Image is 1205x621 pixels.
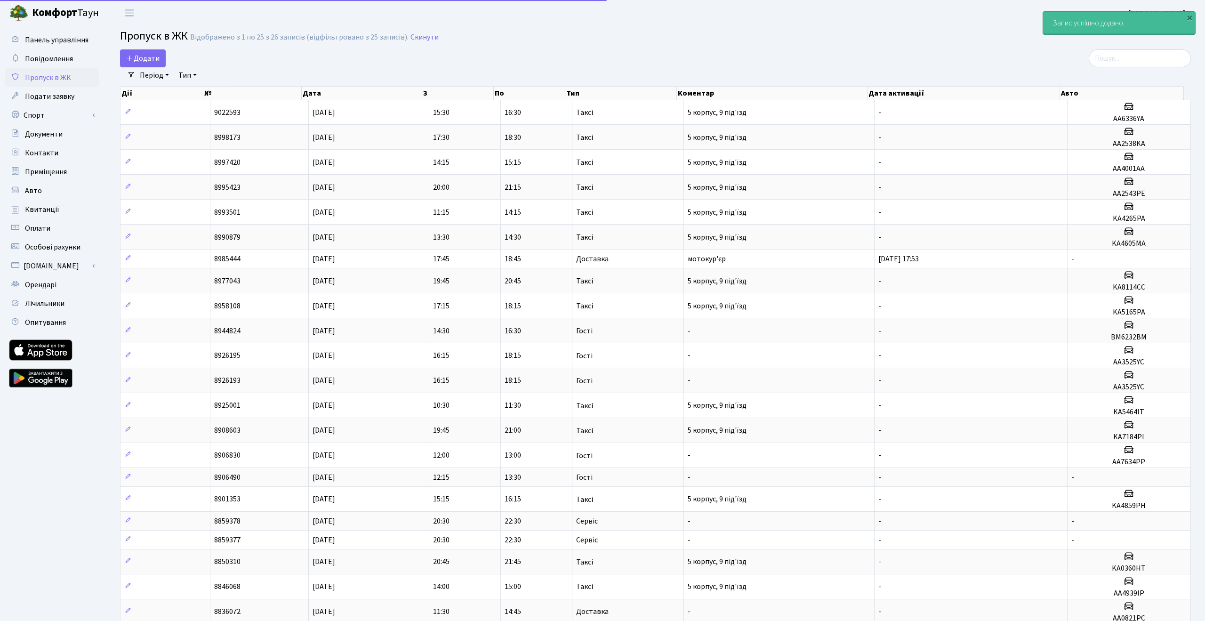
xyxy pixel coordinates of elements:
[878,351,881,361] span: -
[214,426,241,436] span: 8908603
[433,107,450,118] span: 15:30
[505,326,521,336] span: 16:30
[313,472,335,483] span: [DATE]
[214,182,241,193] span: 8995423
[576,255,609,263] span: Доставка
[433,376,450,386] span: 16:15
[688,276,747,286] span: 5 корпус, 9 під'їзд
[25,223,50,234] span: Оплати
[1071,564,1187,573] h5: KA0360HT
[688,581,747,592] span: 5 корпус, 9 під'їзд
[1071,139,1187,148] h5: AA2538KA
[878,401,881,411] span: -
[433,426,450,436] span: 19:45
[136,67,173,83] a: Період
[688,494,747,505] span: 5 корпус, 9 під'їзд
[313,207,335,218] span: [DATE]
[214,351,241,361] span: 8926195
[214,254,241,264] span: 8985444
[214,401,241,411] span: 8925001
[5,68,99,87] a: Пропуск в ЖК
[313,376,335,386] span: [DATE]
[576,234,593,241] span: Таксі
[313,426,335,436] span: [DATE]
[505,301,521,311] span: 18:15
[25,242,80,252] span: Особові рахунки
[576,608,609,615] span: Доставка
[688,157,747,168] span: 5 корпус, 9 під'їзд
[505,157,521,168] span: 15:15
[32,5,99,21] span: Таун
[878,472,881,483] span: -
[313,401,335,411] span: [DATE]
[433,232,450,242] span: 13:30
[313,157,335,168] span: [DATE]
[5,200,99,219] a: Квитанції
[505,516,521,526] span: 22:30
[576,517,598,525] span: Сервіс
[120,87,203,100] th: Дії
[576,302,593,310] span: Таксі
[433,351,450,361] span: 16:15
[433,557,450,567] span: 20:45
[878,276,881,286] span: -
[313,132,335,143] span: [DATE]
[5,87,99,106] a: Подати заявку
[878,182,881,193] span: -
[214,107,241,118] span: 9022593
[1071,408,1187,417] h5: KA5464IT
[878,494,881,505] span: -
[576,134,593,141] span: Таксі
[576,402,593,410] span: Таксі
[214,516,241,526] span: 8859378
[5,125,99,144] a: Документи
[433,606,450,617] span: 11:30
[878,157,881,168] span: -
[878,451,881,461] span: -
[505,207,521,218] span: 14:15
[878,132,881,143] span: -
[25,54,73,64] span: Повідомлення
[214,326,241,336] span: 8944824
[878,232,881,242] span: -
[433,494,450,505] span: 15:15
[878,557,881,567] span: -
[878,516,881,526] span: -
[433,301,450,311] span: 17:15
[1128,8,1194,18] b: [PERSON_NAME] В.
[505,351,521,361] span: 18:15
[1071,239,1187,248] h5: KA4605MA
[688,254,726,264] span: мотокур'єр
[126,53,160,64] span: Додати
[313,276,335,286] span: [DATE]
[25,148,58,158] span: Контакти
[505,254,521,264] span: 18:45
[505,451,521,461] span: 13:00
[214,606,241,617] span: 8836072
[688,351,691,361] span: -
[313,557,335,567] span: [DATE]
[25,185,42,196] span: Авто
[214,276,241,286] span: 8977043
[868,87,1060,100] th: Дата активації
[1071,433,1187,442] h5: KA7184PI
[313,232,335,242] span: [DATE]
[688,426,747,436] span: 5 корпус, 9 під'їзд
[175,67,201,83] a: Тип
[25,298,64,309] span: Лічильники
[505,606,521,617] span: 14:45
[1071,501,1187,510] h5: KA4859PH
[5,106,99,125] a: Спорт
[313,581,335,592] span: [DATE]
[576,427,593,435] span: Таксі
[1071,472,1074,483] span: -
[688,401,747,411] span: 5 корпус, 9 під'їзд
[688,451,691,461] span: -
[313,451,335,461] span: [DATE]
[433,157,450,168] span: 14:15
[1071,458,1187,467] h5: AA7634PP
[1043,12,1195,34] div: Запис успішно додано.
[688,516,691,526] span: -
[688,606,691,617] span: -
[576,558,593,566] span: Таксі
